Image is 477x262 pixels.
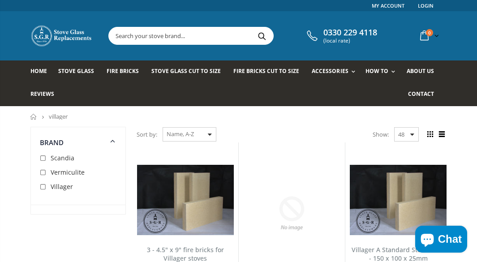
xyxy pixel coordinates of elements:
[233,67,299,75] span: Fire Bricks Cut To Size
[30,60,54,83] a: Home
[312,67,348,75] span: Accessories
[109,27,356,44] input: Search your stove brand...
[407,67,434,75] span: About us
[233,60,306,83] a: Fire Bricks Cut To Size
[252,27,272,44] button: Search
[51,154,74,162] span: Scandia
[417,27,441,44] a: 0
[30,67,47,75] span: Home
[365,60,400,83] a: How To
[30,90,54,98] span: Reviews
[151,60,228,83] a: Stove Glass Cut To Size
[107,67,139,75] span: Fire Bricks
[151,67,221,75] span: Stove Glass Cut To Size
[365,67,388,75] span: How To
[107,60,146,83] a: Fire Bricks
[40,138,64,147] span: Brand
[137,165,234,235] img: 3 - 4.5" x 9" fire bricks for Villager stoves
[413,226,470,255] inbox-online-store-chat: Shopify online store chat
[137,127,157,142] span: Sort by:
[426,29,433,36] span: 0
[408,83,441,106] a: Contact
[30,83,61,106] a: Reviews
[312,60,359,83] a: Accessories
[58,60,101,83] a: Stove Glass
[407,60,441,83] a: About us
[437,129,447,139] span: List view
[350,165,447,235] img: Villager A Standard Stove Brick
[425,129,435,139] span: Grid view
[30,114,37,120] a: Home
[408,90,434,98] span: Contact
[51,168,85,176] span: Vermiculite
[51,182,73,191] span: Villager
[58,67,94,75] span: Stove Glass
[373,127,389,142] span: Show:
[30,25,93,47] img: Stove Glass Replacement
[49,112,68,120] span: villager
